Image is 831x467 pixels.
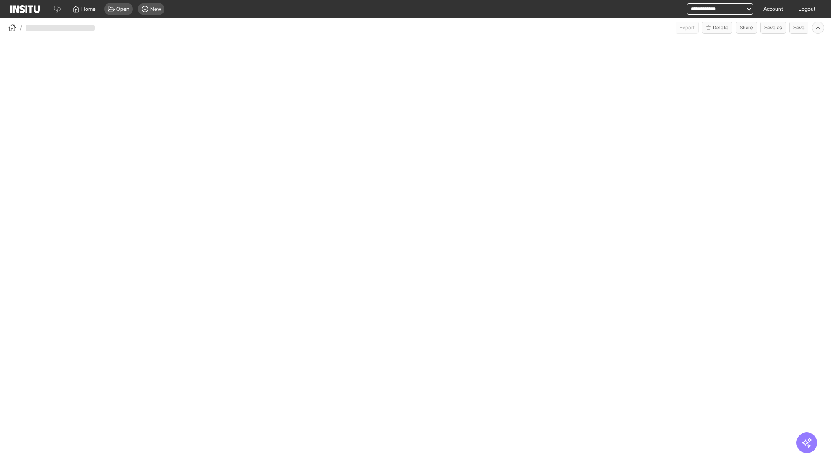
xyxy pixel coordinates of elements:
[760,22,786,34] button: Save as
[116,6,129,13] span: Open
[676,22,699,34] span: Can currently only export from Insights reports.
[7,22,22,33] button: /
[20,23,22,32] span: /
[10,5,40,13] img: Logo
[789,22,808,34] button: Save
[676,22,699,34] button: Export
[81,6,96,13] span: Home
[702,22,732,34] button: Delete
[150,6,161,13] span: New
[736,22,757,34] button: Share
